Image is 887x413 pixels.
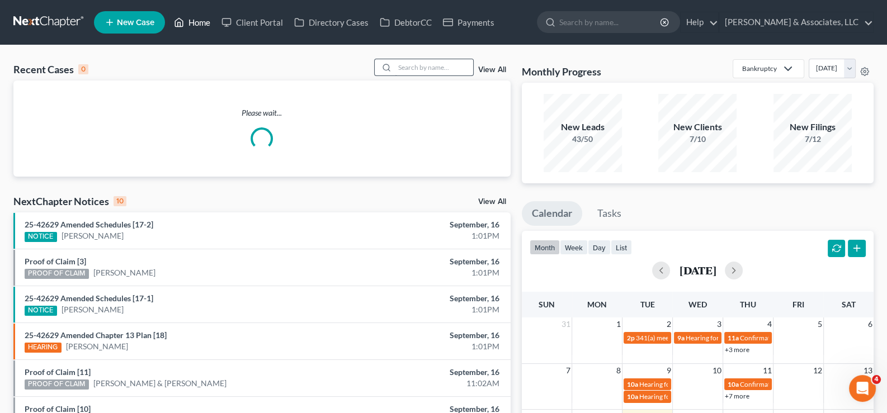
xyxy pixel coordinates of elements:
div: September, 16 [348,293,499,304]
a: 25-42629 Amended Schedules [17-2] [25,220,153,229]
span: 12 [812,364,823,377]
span: 10a [627,392,638,401]
div: 0 [78,64,88,74]
div: NextChapter Notices [13,194,126,208]
span: Hearing for [PERSON_NAME] [639,380,726,388]
button: week [560,240,588,255]
span: 13 [862,364,874,377]
a: Client Portal [216,12,289,32]
span: 2 [666,317,672,331]
span: Sun [539,300,555,309]
div: September, 16 [348,256,499,267]
span: 11 [762,364,773,377]
div: 11:02AM [348,378,499,389]
span: 341(a) meeting for [PERSON_NAME] [636,334,744,342]
span: 31 [560,317,572,331]
span: Wed [688,300,707,309]
a: +3 more [725,345,749,354]
span: 10 [711,364,723,377]
span: Confirmation hearing for [PERSON_NAME] [740,380,867,388]
span: 10a [728,380,739,388]
div: 1:01PM [348,304,499,315]
div: HEARING [25,343,62,353]
span: 4 [872,375,881,384]
div: 1:01PM [348,341,499,352]
div: September, 16 [348,219,499,230]
div: New Leads [544,121,622,134]
span: Hearing for [PERSON_NAME] [639,392,726,401]
div: 7/10 [658,134,737,145]
a: 25-42629 Amended Chapter 13 Plan [18] [25,330,167,340]
input: Search by name... [559,12,662,32]
span: New Case [117,18,154,27]
p: Please wait... [13,107,511,118]
span: 6 [867,317,874,331]
span: Fri [792,300,804,309]
span: 7 [565,364,572,377]
a: Proof of Claim [11] [25,367,91,377]
iframe: Intercom live chat [849,375,876,402]
span: 1 [615,317,622,331]
div: 1:01PM [348,267,499,278]
button: list [611,240,632,255]
a: View All [478,198,506,206]
a: Payments [437,12,500,32]
a: +7 more [725,392,749,400]
a: [PERSON_NAME] [62,304,124,315]
a: Proof of Claim [3] [25,257,86,266]
span: 8 [615,364,622,377]
a: 25-42629 Amended Schedules [17-1] [25,293,153,303]
a: [PERSON_NAME] [66,341,128,352]
a: View All [478,66,506,74]
span: 3 [716,317,723,331]
div: PROOF OF CLAIM [25,269,89,279]
div: September, 16 [348,330,499,341]
div: 43/50 [544,134,622,145]
a: DebtorCC [374,12,437,32]
div: 7/12 [773,134,852,145]
div: NOTICE [25,232,57,242]
a: Directory Cases [289,12,374,32]
span: 9 [666,364,672,377]
div: PROOF OF CLAIM [25,379,89,390]
a: Home [168,12,216,32]
div: 10 [114,196,126,206]
div: September, 16 [348,367,499,378]
span: Confirmation hearing for [PERSON_NAME] [740,334,867,342]
h3: Monthly Progress [522,65,601,78]
input: Search by name... [395,59,473,75]
h2: [DATE] [679,264,716,276]
a: [PERSON_NAME] & Associates, LLC [719,12,873,32]
a: [PERSON_NAME] & [PERSON_NAME] [93,378,227,389]
span: Tue [640,300,655,309]
span: 10a [627,380,638,388]
a: [PERSON_NAME] [93,267,155,278]
div: Recent Cases [13,63,88,76]
div: 1:01PM [348,230,499,241]
div: New Clients [658,121,737,134]
div: Bankruptcy [742,64,777,73]
div: NOTICE [25,306,57,316]
span: Thu [740,300,756,309]
button: day [588,240,611,255]
div: New Filings [773,121,852,134]
span: Hearing for [PERSON_NAME] [686,334,773,342]
a: Tasks [587,201,631,226]
span: 11a [728,334,739,342]
a: Help [681,12,718,32]
span: Mon [587,300,607,309]
span: 5 [817,317,823,331]
span: 2p [627,334,635,342]
a: Calendar [522,201,582,226]
span: 4 [766,317,773,331]
span: Sat [842,300,856,309]
span: 9a [677,334,685,342]
a: [PERSON_NAME] [62,230,124,241]
button: month [530,240,560,255]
